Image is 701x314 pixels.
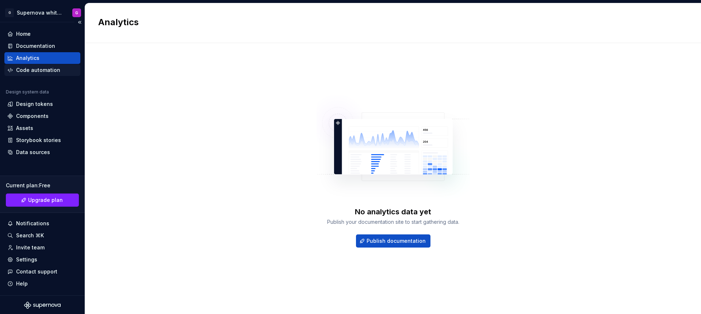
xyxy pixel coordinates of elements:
div: Help [16,280,28,287]
div: Home [16,30,31,38]
button: Search ⌘K [4,230,80,241]
button: GSupernova white labelG [1,5,83,20]
div: Code automation [16,66,60,74]
div: Contact support [16,268,57,275]
a: Code automation [4,64,80,76]
a: Upgrade plan [6,194,79,207]
div: Publish your documentation site to start gathering data. [327,218,459,226]
div: Invite team [16,244,45,251]
div: G [75,10,78,16]
div: Components [16,112,49,120]
div: Current plan : Free [6,182,79,189]
a: Home [4,28,80,40]
div: Storybook stories [16,137,61,144]
div: Data sources [16,149,50,156]
div: Assets [16,125,33,132]
a: Components [4,110,80,122]
h2: Analytics [98,16,679,28]
svg: Supernova Logo [24,302,61,309]
div: Analytics [16,54,39,62]
div: Supernova white label [17,9,64,16]
span: Publish documentation [367,237,426,245]
a: Settings [4,254,80,265]
button: Help [4,278,80,290]
div: G [5,8,14,17]
a: Storybook stories [4,134,80,146]
button: Notifications [4,218,80,229]
button: Contact support [4,266,80,277]
a: Analytics [4,52,80,64]
a: Invite team [4,242,80,253]
button: Collapse sidebar [74,17,85,27]
a: Design tokens [4,98,80,110]
span: Upgrade plan [28,196,63,204]
a: Data sources [4,146,80,158]
div: Notifications [16,220,49,227]
div: No analytics data yet [355,207,431,217]
button: Publish documentation [356,234,430,248]
a: Assets [4,122,80,134]
a: Documentation [4,40,80,52]
div: Settings [16,256,37,263]
div: Documentation [16,42,55,50]
div: Design system data [6,89,49,95]
div: Design tokens [16,100,53,108]
div: Search ⌘K [16,232,44,239]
